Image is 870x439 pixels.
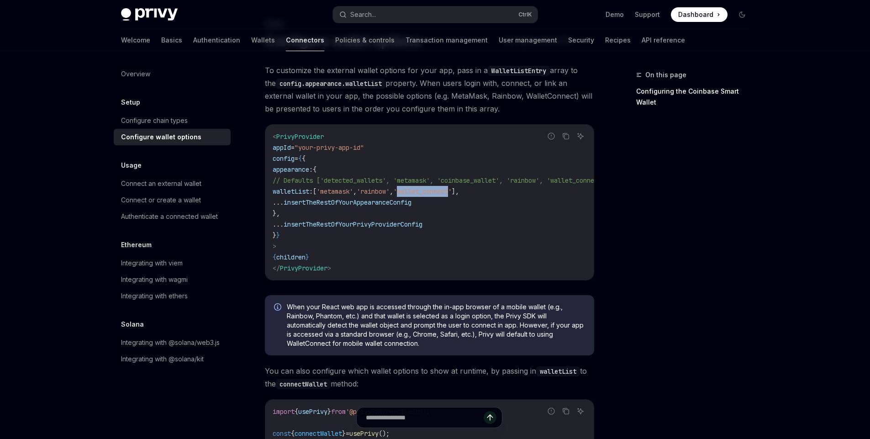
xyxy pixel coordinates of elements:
button: Search...CtrlK [333,6,538,23]
span: { [298,154,302,163]
span: { [302,154,306,163]
span: < [273,132,276,141]
a: Configure wallet options [114,129,231,145]
span: = [291,143,295,152]
div: Authenticate a connected wallet [121,211,218,222]
span: , [390,187,393,196]
span: [ [313,187,316,196]
div: Integrating with wagmi [121,274,188,285]
a: Integrating with @solana/web3.js [114,334,231,351]
a: Connect or create a wallet [114,192,231,208]
span: }, [273,209,280,217]
span: > [327,264,331,272]
span: On this page [645,69,686,80]
span: = [295,154,298,163]
a: API reference [642,29,685,51]
a: Security [568,29,594,51]
a: Wallets [251,29,275,51]
a: Transaction management [406,29,488,51]
h5: Usage [121,160,142,171]
svg: Info [274,303,283,312]
a: Support [635,10,660,19]
code: connectWallet [276,379,331,389]
button: Ask AI [575,130,586,142]
span: // Defaults ['detected_wallets', 'metamask', 'coinbase_wallet', 'rainbow', 'wallet_connect'] [273,176,609,185]
span: ], [452,187,459,196]
span: 'metamask' [316,187,353,196]
span: walletList: [273,187,313,196]
button: Copy the contents from the code block [560,130,572,142]
a: Integrating with ethers [114,288,231,304]
span: appId [273,143,291,152]
span: When your React web app is accessed through the in-app browser of a mobile wallet (e.g., Rainbow,... [287,302,585,348]
span: 'rainbow' [357,187,390,196]
h5: Ethereum [121,239,152,250]
a: Configure chain types [114,112,231,129]
code: WalletListEntry [488,66,550,76]
div: Integrating with @solana/web3.js [121,337,220,348]
span: insertTheRestOfYourPrivyProviderConfig [284,220,422,228]
span: appearance: [273,165,313,174]
span: } [306,253,309,261]
span: "your-privy-app-id" [295,143,364,152]
span: children [276,253,306,261]
div: Integrating with viem [121,258,183,269]
a: Authentication [193,29,240,51]
a: Integrating with @solana/kit [114,351,231,367]
h5: Solana [121,319,144,330]
span: { [273,253,276,261]
div: Connect an external wallet [121,178,201,189]
div: Integrating with @solana/kit [121,354,204,365]
span: 'wallet_connect' [393,187,452,196]
span: ... [273,220,284,228]
code: walletList [536,366,580,376]
a: Integrating with viem [114,255,231,271]
a: Recipes [605,29,631,51]
span: To customize the external wallet options for your app, pass in a array to the property. When user... [265,64,594,115]
a: Basics [161,29,182,51]
a: Connectors [286,29,324,51]
a: Welcome [121,29,150,51]
h5: Setup [121,97,140,108]
span: > [273,242,276,250]
a: Policies & controls [335,29,395,51]
a: Authenticate a connected wallet [114,208,231,225]
span: } [276,231,280,239]
img: dark logo [121,8,178,21]
div: Overview [121,69,150,79]
span: PrivyProvider [280,264,327,272]
button: Send message [484,411,496,424]
span: , [353,187,357,196]
div: Connect or create a wallet [121,195,201,206]
a: User management [499,29,557,51]
a: Demo [606,10,624,19]
a: Configuring the Coinbase Smart Wallet [636,84,757,110]
button: Toggle dark mode [735,7,749,22]
span: </ [273,264,280,272]
span: { [313,165,316,174]
a: Connect an external wallet [114,175,231,192]
span: Ctrl K [518,11,532,18]
button: Report incorrect code [545,130,557,142]
div: Configure wallet options [121,132,201,143]
span: You can also configure which wallet options to show at runtime, by passing in to the method: [265,365,594,390]
span: Dashboard [678,10,713,19]
a: Integrating with wagmi [114,271,231,288]
span: ... [273,198,284,206]
span: PrivyProvider [276,132,324,141]
a: Dashboard [671,7,728,22]
span: insertTheRestOfYourAppearanceConfig [284,198,411,206]
div: Search... [350,9,376,20]
code: config.appearance.walletList [276,79,385,89]
span: config [273,154,295,163]
a: Overview [114,66,231,82]
div: Configure chain types [121,115,188,126]
span: } [273,231,276,239]
div: Integrating with ethers [121,291,188,301]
